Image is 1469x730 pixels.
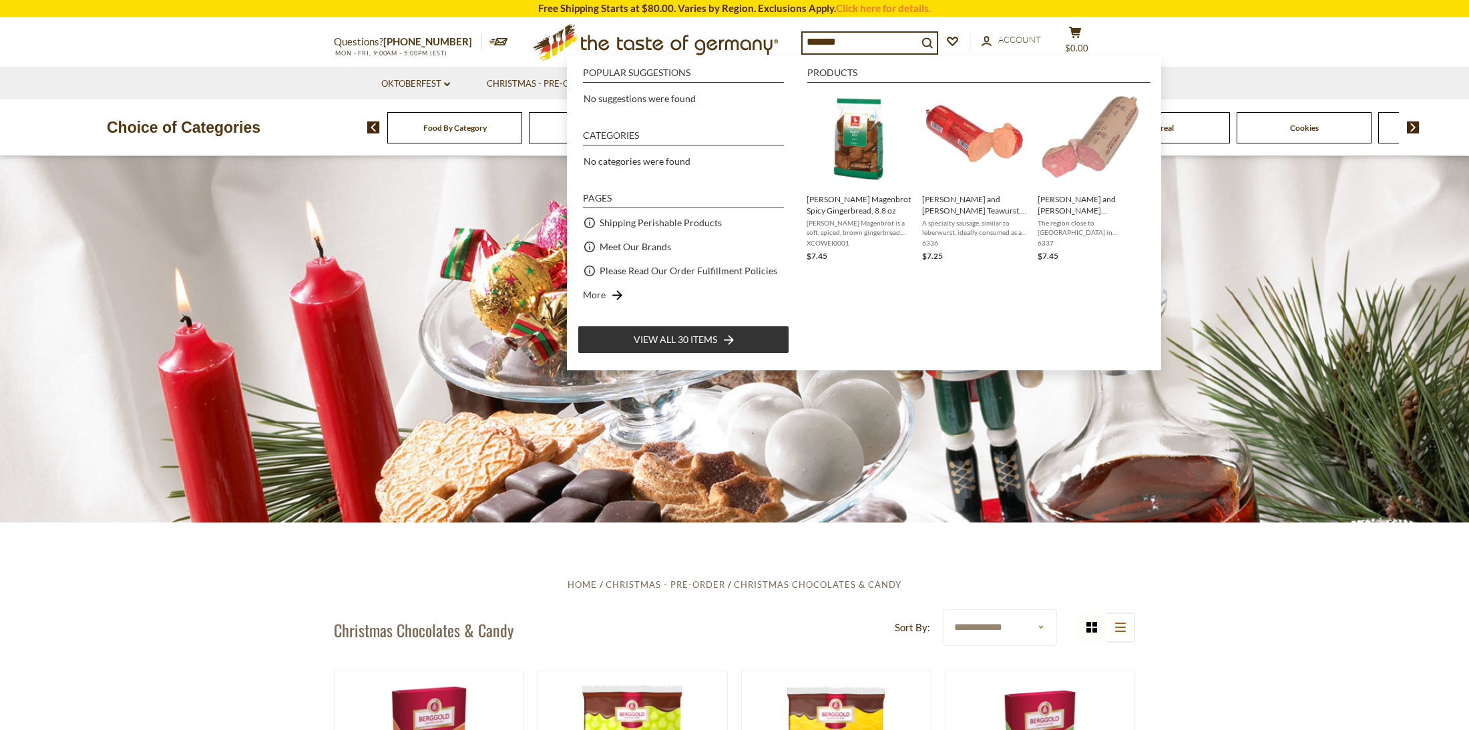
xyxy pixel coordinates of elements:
[922,218,1027,237] span: A specialty sausage, similar to leberwurst, ideally consumed as a spread on whole grain, toasted,...
[917,85,1032,268] li: Schaller and Weber Teawurst, 7 oz.
[982,33,1041,47] a: Account
[600,239,671,254] a: Meet Our Brands
[807,251,827,261] span: $7.45
[334,620,513,640] h1: Christmas Chocolates & Candy
[836,2,931,14] a: Click here for details.
[1038,251,1058,261] span: $7.45
[1055,26,1095,59] button: $0.00
[578,326,789,354] li: View all 30 items
[1407,121,1420,133] img: next arrow
[1032,85,1148,268] li: Schaller and Weber Oldenburger-Style Liver Pate with Onions, 7 oz.
[634,332,717,347] span: View all 30 items
[807,91,911,263] a: Weiss Magenbrot[PERSON_NAME] Magenbrot Spicy Gingerbread, 8.8 oz[PERSON_NAME] Magenbrot is a soft...
[578,283,789,307] li: More
[367,121,380,133] img: previous arrow
[1151,123,1174,133] a: Cereal
[895,619,930,636] label: Sort By:
[568,579,597,590] a: Home
[1038,91,1142,263] a: Oldenburg-[PERSON_NAME] and [PERSON_NAME] [PERSON_NAME]-Style Liver [PERSON_NAME] with Onions, 7 ...
[334,49,447,57] span: MON - FRI, 9:00AM - 5:00PM (EST)
[583,194,784,208] li: Pages
[922,238,1027,248] span: 6336
[807,194,911,216] span: [PERSON_NAME] Magenbrot Spicy Gingerbread, 8.8 oz
[1042,91,1138,188] img: Oldenburg-
[807,218,911,237] span: [PERSON_NAME] Magenbrot is a soft, spiced, brown gingerbread, baked with a Christmas spice mix an...
[383,35,472,47] a: [PHONE_NUMBER]
[807,238,911,248] span: XCOWEI0001
[801,85,917,268] li: Weiss Magenbrot Spicy Gingerbread, 8.8 oz
[423,123,487,133] a: Food By Category
[734,579,901,590] a: Christmas Chocolates & Candy
[381,77,450,91] a: Oktoberfest
[578,211,789,235] li: Shipping Perishable Products
[334,33,482,51] p: Questions?
[1038,238,1142,248] span: 6337
[922,91,1027,263] a: [PERSON_NAME] and [PERSON_NAME] Teawurst, 7 oz.A specialty sausage, similar to leberwurst, ideall...
[1290,123,1319,133] a: Cookies
[606,579,725,590] a: Christmas - PRE-ORDER
[583,68,784,83] li: Popular suggestions
[578,235,789,259] li: Meet Our Brands
[578,259,789,283] li: Please Read Our Order Fulfillment Policies
[1038,194,1142,216] span: [PERSON_NAME] and [PERSON_NAME] [PERSON_NAME]-Style Liver [PERSON_NAME] with Onions, 7 oz.
[583,131,784,145] li: Categories
[922,251,943,261] span: $7.25
[584,155,690,167] span: No categories were found
[922,194,1027,216] span: [PERSON_NAME] and [PERSON_NAME] Teawurst, 7 oz.
[487,77,601,91] a: Christmas - PRE-ORDER
[584,93,696,104] span: No suggestions were found
[1038,218,1142,237] span: The region close to [GEOGRAPHIC_DATA] in [GEOGRAPHIC_DATA], part of of the state [GEOGRAPHIC_DATA...
[600,263,777,278] a: Please Read Our Order Fulfillment Policies
[998,34,1041,45] span: Account
[807,68,1150,83] li: Products
[567,55,1161,371] div: Instant Search Results
[600,215,722,230] a: Shipping Perishable Products
[1065,43,1088,53] span: $0.00
[811,91,907,188] img: Weiss Magenbrot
